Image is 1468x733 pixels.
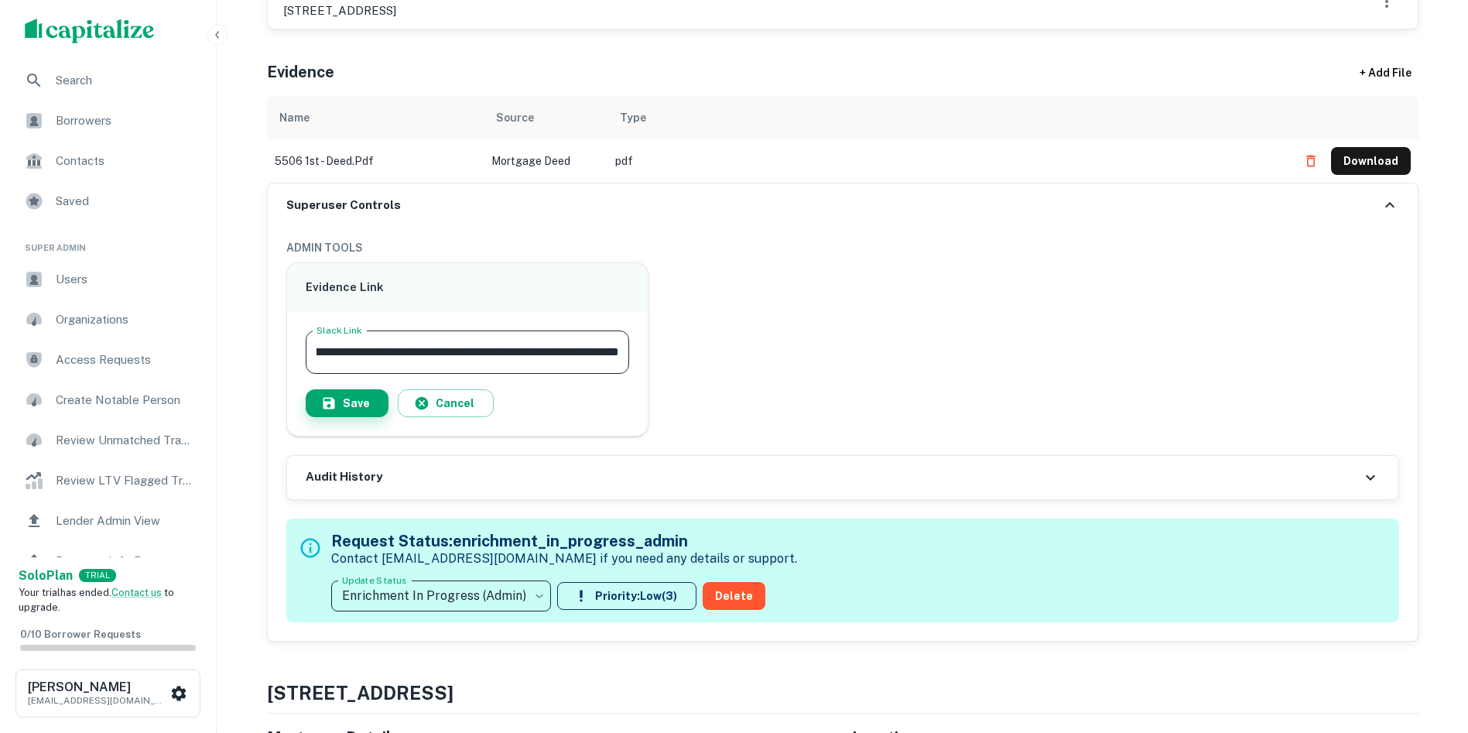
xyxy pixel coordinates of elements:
[267,96,1418,183] div: scrollable content
[620,108,646,127] div: Type
[12,142,204,180] a: Contacts
[607,96,1289,139] th: Type
[19,587,174,614] span: Your trial has ended. to upgrade.
[12,382,204,419] a: Create Notable Person
[25,19,155,43] img: capitalize-logo.png
[28,681,167,694] h6: [PERSON_NAME]
[111,587,162,598] a: Contact us
[703,582,765,610] button: Delete
[56,270,194,289] span: Users
[286,239,1399,256] h6: ADMIN TOOLS
[306,468,382,486] h6: Audit History
[484,139,607,183] td: Mortgage Deed
[496,108,534,127] div: Source
[56,152,194,170] span: Contacts
[12,102,204,139] a: Borrowers
[56,512,194,530] span: Lender Admin View
[557,582,696,610] button: Priority:Low(3)
[398,389,494,417] button: Cancel
[267,60,334,84] h5: Evidence
[56,71,194,90] span: Search
[56,351,194,369] span: Access Requests
[56,192,194,211] span: Saved
[267,96,484,139] th: Name
[1391,609,1468,683] iframe: Chat Widget
[342,574,406,587] label: Update Status
[12,261,204,298] a: Users
[12,183,204,220] a: Saved
[56,310,194,329] span: Organizations
[56,552,194,570] span: Borrower Info Requests
[56,431,194,450] span: Review Unmatched Transactions
[607,139,1289,183] td: pdf
[331,574,551,618] div: Enrichment In Progress (Admin)
[12,341,204,378] a: Access Requests
[56,111,194,130] span: Borrowers
[267,679,1418,707] h4: [STREET_ADDRESS]
[331,529,797,553] h5: Request Status: enrichment_in_progress_admin
[15,670,200,718] button: [PERSON_NAME][EMAIL_ADDRESS][DOMAIN_NAME]
[267,139,484,183] td: 5506 1st - deed.pdf
[12,62,204,99] a: Search
[56,391,194,409] span: Create Notable Person
[20,629,141,640] span: 0 / 10 Borrower Requests
[19,568,73,583] strong: Solo Plan
[28,694,167,707] p: [EMAIL_ADDRESS][DOMAIN_NAME]
[12,543,204,580] a: Borrower Info Requests
[1331,147,1411,175] button: Download
[279,108,310,127] div: Name
[331,550,797,568] p: Contact [EMAIL_ADDRESS][DOMAIN_NAME] if you need any details or support.
[1297,149,1325,173] button: Delete file
[12,462,204,499] a: Review LTV Flagged Transactions
[306,279,630,296] h6: Evidence Link
[484,96,607,139] th: Source
[12,422,204,459] a: Review Unmatched Transactions
[12,301,204,338] a: Organizations
[317,324,362,337] label: Slack Link
[1332,59,1440,87] div: + Add File
[306,389,388,417] button: Save
[286,197,401,214] h6: Superuser Controls
[283,2,396,20] p: [STREET_ADDRESS]
[12,502,204,539] a: Lender Admin View
[79,569,116,582] div: TRIAL
[12,223,204,261] li: Super Admin
[19,567,73,585] a: SoloPlan
[56,471,194,490] span: Review LTV Flagged Transactions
